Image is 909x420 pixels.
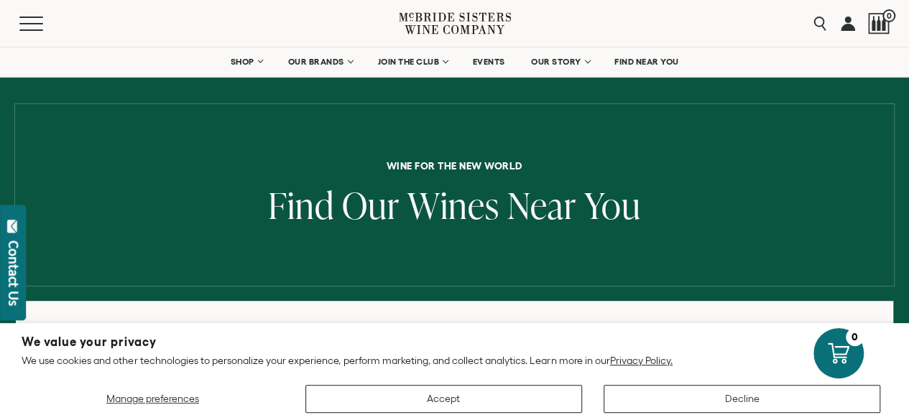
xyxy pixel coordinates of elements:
[846,328,864,346] div: 0
[19,17,71,31] button: Mobile Menu Trigger
[6,241,21,306] div: Contact Us
[507,180,576,230] span: Near
[268,180,334,230] span: Find
[22,336,887,348] h2: We value your privacy
[221,47,271,76] a: SHOP
[305,385,582,413] button: Accept
[368,47,456,76] a: JOIN THE CLUB
[106,393,199,404] span: Manage preferences
[604,385,880,413] button: Decline
[531,57,581,67] span: OUR STORY
[230,57,254,67] span: SHOP
[473,57,505,67] span: EVENTS
[22,385,284,413] button: Manage preferences
[287,57,343,67] span: OUR BRANDS
[342,180,400,230] span: Our
[278,47,361,76] a: OUR BRANDS
[377,57,439,67] span: JOIN THE CLUB
[605,47,688,76] a: FIND NEAR YOU
[22,354,887,367] p: We use cookies and other technologies to personalize your experience, perform marketing, and coll...
[614,57,679,67] span: FIND NEAR YOU
[407,180,499,230] span: Wines
[522,47,599,76] a: OUR STORY
[610,355,673,366] a: Privacy Policy.
[584,180,641,230] span: You
[463,47,515,76] a: EVENTS
[882,9,895,22] span: 0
